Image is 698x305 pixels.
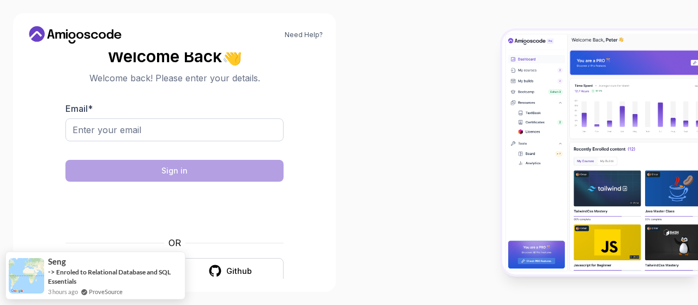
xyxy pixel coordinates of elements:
[9,258,44,294] img: provesource social proof notification image
[48,268,171,285] a: Enroled to Relational Database and SQL Essentials
[65,160,284,182] button: Sign in
[161,165,188,176] div: Sign in
[285,31,323,39] a: Need Help?
[26,26,124,44] a: Home link
[221,47,242,65] span: 👋
[89,287,123,296] a: ProveSource
[48,287,78,296] span: 3 hours ago
[502,31,698,274] img: Amigoscode Dashboard
[92,188,257,230] iframe: Widget containing checkbox for hCaptcha security challenge
[65,103,93,114] label: Email *
[48,257,66,266] span: Seng
[65,118,284,141] input: Enter your email
[226,266,252,277] div: Github
[48,267,55,276] span: ->
[65,71,284,85] p: Welcome back! Please enter your details.
[177,258,284,284] button: Github
[65,47,284,65] h2: Welcome Back
[169,236,181,249] p: OR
